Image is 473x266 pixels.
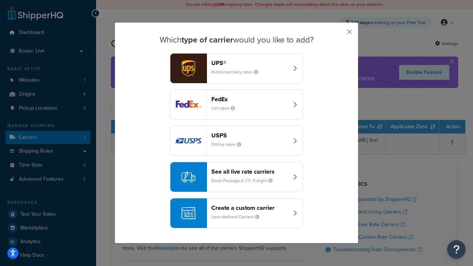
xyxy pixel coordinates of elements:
small: List rates [211,105,241,112]
header: FedEx [211,96,289,103]
header: UPS® [211,59,289,66]
header: See all live rate carriers [211,168,289,175]
img: usps logo [170,126,207,156]
strong: type of carrier [181,34,233,46]
small: Published daily rates [211,69,264,75]
img: icon-carrier-custom-c93b8a24.svg [181,206,195,220]
small: Online rates [211,141,247,148]
small: User-defined Carriers [211,214,265,220]
img: ups logo [170,54,207,83]
img: icon-carrier-liverate-becf4550.svg [181,170,195,184]
h3: Which would you like to add? [133,35,340,44]
header: Create a custom carrier [211,204,289,211]
button: Open Resource Center [447,240,466,259]
button: usps logoUSPSOnline rates [170,126,303,156]
header: USPS [211,132,289,139]
small: Small Package & LTL Freight [211,177,279,184]
button: Create a custom carrierUser-defined Carriers [170,198,303,228]
button: fedEx logoFedExList rates [170,89,303,120]
button: ups logoUPS®Published daily rates [170,53,303,83]
button: See all live rate carriersSmall Package & LTL Freight [170,162,303,192]
img: fedEx logo [170,90,207,119]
